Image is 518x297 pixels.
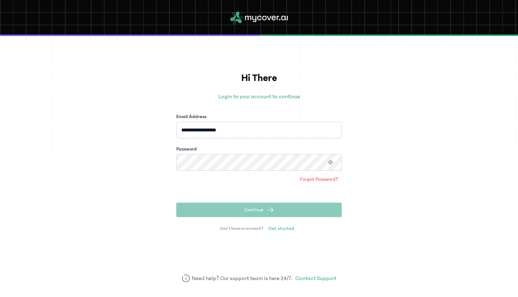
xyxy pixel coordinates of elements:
[176,113,206,120] label: Email Address
[176,71,342,86] h1: Hi There
[295,274,336,283] a: Contact Support
[268,225,294,232] span: Get started
[300,176,338,183] span: Forgot Password?
[176,145,197,153] label: Password
[176,92,342,101] p: Login to your account to continue
[244,206,263,213] span: Continue
[220,226,263,231] span: Don’t have an account?
[265,223,298,234] a: Get started
[176,203,342,217] button: Continue
[192,274,293,283] span: Need help? Our support team is here 24/7.
[296,174,342,185] a: Forgot Password?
